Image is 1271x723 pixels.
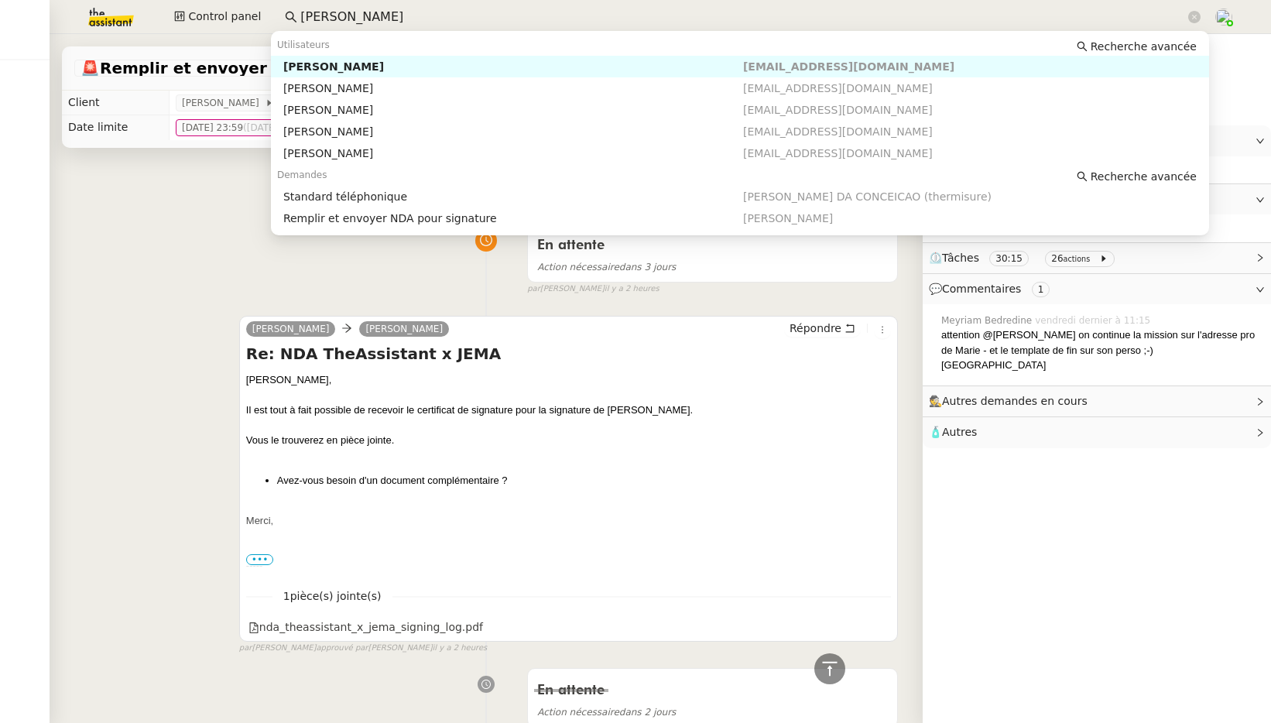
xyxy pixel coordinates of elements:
[246,343,891,365] h4: Re: NDA TheAssistant x JEMA
[246,372,891,388] div: [PERSON_NAME],
[537,262,676,272] span: dans 3 jours
[246,403,891,418] div: Il est tout à fait possible de recevoir le certificat de signature pour la signature de [PERSON_N...
[1091,169,1197,184] span: Recherche avancée
[923,417,1271,447] div: 🧴Autres
[743,82,933,94] span: [EMAIL_ADDRESS][DOMAIN_NAME]
[248,618,483,636] div: nda_theassistant_x_jema_signing_log.pdf
[62,115,170,140] td: Date limite
[929,283,1056,295] span: 💬
[929,395,1095,407] span: 🕵️
[246,554,274,565] span: •••
[283,211,743,225] div: Remplir et envoyer NDA pour signature
[1215,9,1232,26] img: users%2FNTfmycKsCFdqp6LX6USf2FmuPJo2%2Favatar%2Fprofile-pic%20(1).png
[283,146,743,160] div: [PERSON_NAME]
[790,320,841,336] span: Répondre
[277,170,327,180] span: Demandes
[243,122,285,133] span: ([DATE])
[743,125,933,138] span: [EMAIL_ADDRESS][DOMAIN_NAME]
[256,574,891,694] div: Bonjour [PERSON_NAME],
[81,59,100,77] span: 🚨
[941,314,1035,327] span: Meyriam Bedredine
[283,103,743,117] div: [PERSON_NAME]
[942,395,1088,407] span: Autres demandes en cours
[743,190,992,203] span: [PERSON_NAME] DA CONCEICAO (thermisure)
[537,707,676,718] span: dans 2 jours
[239,642,488,655] small: [PERSON_NAME] [PERSON_NAME]
[942,252,979,264] span: Tâches
[359,322,449,336] a: [PERSON_NAME]
[246,433,891,448] div: Vous le trouverez en pièce jointe.
[942,426,977,438] span: Autres
[283,60,743,74] div: [PERSON_NAME]
[743,212,833,224] span: [PERSON_NAME]
[165,6,270,28] button: Control panel
[252,324,330,334] span: [PERSON_NAME]
[743,60,954,73] span: [EMAIL_ADDRESS][DOMAIN_NAME]
[277,473,891,488] li: Avez-vous besoin d'un document complémentaire ?
[246,558,891,574] div: -----
[989,251,1029,266] nz-tag: 30:15
[246,513,891,529] div: Merci,
[923,243,1271,273] div: ⏲️Tâches 30:15 26actions
[290,590,382,602] span: pièce(s) jointe(s)
[300,7,1185,28] input: Rechercher
[283,190,743,204] div: Standard téléphonique
[923,386,1271,416] div: 🕵️Autres demandes en cours
[941,327,1259,373] div: attention @[PERSON_NAME] on continue la mission sur l'adresse pro de Marie - et le template de fi...
[743,147,933,159] span: [EMAIL_ADDRESS][DOMAIN_NAME]
[272,588,392,605] span: 1
[1051,253,1063,264] span: 26
[929,426,977,438] span: 🧴
[1091,39,1197,54] span: Recherche avancée
[277,39,330,50] span: Utilisateurs
[605,283,659,296] span: il y a 2 heures
[62,91,170,115] td: Client
[283,81,743,95] div: [PERSON_NAME]
[188,8,261,26] span: Control panel
[929,252,1121,264] span: ⏲️
[316,642,368,655] span: approuvé par
[527,283,540,296] span: par
[283,125,743,139] div: [PERSON_NAME]
[1032,282,1050,297] nz-tag: 1
[784,320,861,337] button: Répondre
[182,95,265,111] span: [PERSON_NAME]
[537,262,619,272] span: Action nécessaire
[1035,314,1153,327] span: vendredi dernier à 11:15
[537,707,619,718] span: Action nécessaire
[433,642,488,655] span: il y a 2 heures
[1064,255,1091,263] small: actions
[537,238,605,252] span: En attente
[182,120,290,135] span: [DATE] 23:59
[743,104,933,116] span: [EMAIL_ADDRESS][DOMAIN_NAME]
[81,60,401,76] span: Remplir et envoyer NDA pour signature
[527,283,659,296] small: [PERSON_NAME]
[923,274,1271,304] div: 💬Commentaires 1
[942,283,1021,295] span: Commentaires
[239,642,252,655] span: par
[537,684,605,697] span: En attente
